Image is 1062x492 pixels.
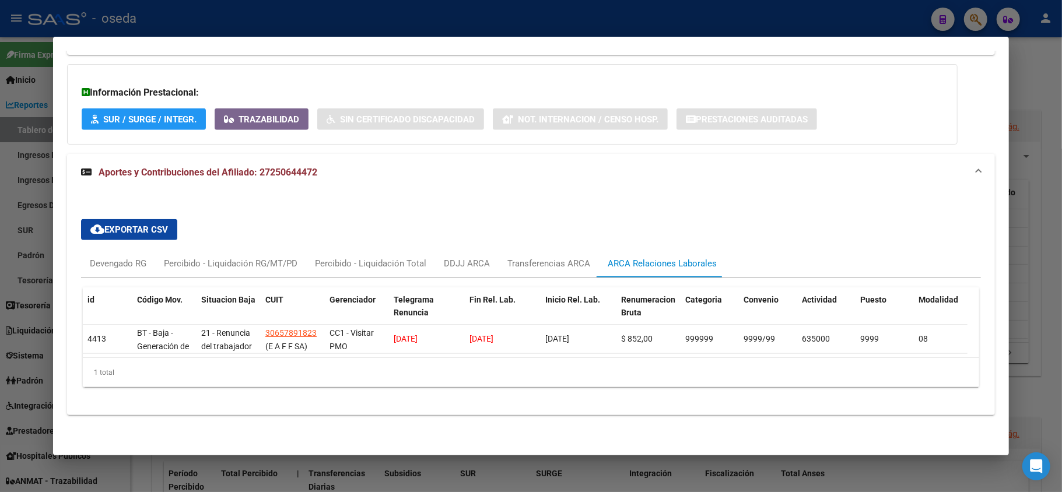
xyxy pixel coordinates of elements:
[67,154,995,191] mat-expansion-panel-header: Aportes y Contribuciones del Afiliado: 27250644472
[744,334,775,343] span: 9999/99
[802,334,830,343] span: 635000
[685,295,722,304] span: Categoria
[90,224,168,235] span: Exportar CSV
[83,358,979,387] div: 1 total
[608,257,717,270] div: ARCA Relaciones Laborales
[340,114,475,125] span: Sin Certificado Discapacidad
[469,334,493,343] span: [DATE]
[82,108,206,130] button: SUR / SURGE / INTEGR.
[507,257,590,270] div: Transferencias ARCA
[330,328,374,351] span: CC1 - Visitar PMO
[469,295,516,304] span: Fin Rel. Lab.
[201,295,255,304] span: Situacion Baja
[797,287,856,339] datatable-header-cell: Actividad
[137,328,189,364] span: BT - Baja - Generación de Clave
[164,257,297,270] div: Percibido - Liquidación RG/MT/PD
[802,295,837,304] span: Actividad
[739,287,797,339] datatable-header-cell: Convenio
[744,295,779,304] span: Convenio
[493,108,668,130] button: Not. Internacion / Censo Hosp.
[545,334,569,343] span: [DATE]
[518,114,658,125] span: Not. Internacion / Censo Hosp.
[856,287,914,339] datatable-header-cell: Puesto
[444,257,490,270] div: DDJJ ARCA
[67,191,995,415] div: Aportes y Contribuciones del Afiliado: 27250644472
[83,287,132,339] datatable-header-cell: id
[81,219,177,240] button: Exportar CSV
[621,295,675,318] span: Renumeracion Bruta
[265,328,317,338] span: 30657891823
[465,287,541,339] datatable-header-cell: Fin Rel. Lab.
[1022,452,1050,480] div: Open Intercom Messenger
[394,295,434,318] span: Telegrama Renuncia
[696,114,808,125] span: Prestaciones Auditadas
[197,287,261,339] datatable-header-cell: Situacion Baja
[860,334,879,343] span: 9999
[860,295,886,304] span: Puesto
[239,114,299,125] span: Trazabilidad
[616,287,681,339] datatable-header-cell: Renumeracion Bruta
[394,334,418,343] span: [DATE]
[87,295,94,304] span: id
[325,287,389,339] datatable-header-cell: Gerenciador
[201,328,252,404] span: 21 - Renuncia del trabajador / ART.240 - LCT / ART.64 Inc.a) L22248 y otras
[914,287,972,339] datatable-header-cell: Modalidad
[132,287,197,339] datatable-header-cell: Código Mov.
[677,108,817,130] button: Prestaciones Auditadas
[919,295,958,304] span: Modalidad
[919,334,928,343] span: 08
[99,167,317,178] span: Aportes y Contribuciones del Afiliado: 27250644472
[681,287,739,339] datatable-header-cell: Categoria
[317,108,484,130] button: Sin Certificado Discapacidad
[265,295,283,304] span: CUIT
[87,334,106,343] span: 4413
[90,222,104,236] mat-icon: cloud_download
[389,287,465,339] datatable-header-cell: Telegrama Renuncia
[541,287,616,339] datatable-header-cell: Inicio Rel. Lab.
[265,342,307,351] span: (E A F F SA)
[215,108,309,130] button: Trazabilidad
[315,257,426,270] div: Percibido - Liquidación Total
[621,334,653,343] span: $ 852,00
[103,114,197,125] span: SUR / SURGE / INTEGR.
[685,334,713,343] span: 999999
[261,287,325,339] datatable-header-cell: CUIT
[545,295,600,304] span: Inicio Rel. Lab.
[137,295,183,304] span: Código Mov.
[82,86,943,100] h3: Información Prestacional:
[330,295,376,304] span: Gerenciador
[90,257,146,270] div: Devengado RG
